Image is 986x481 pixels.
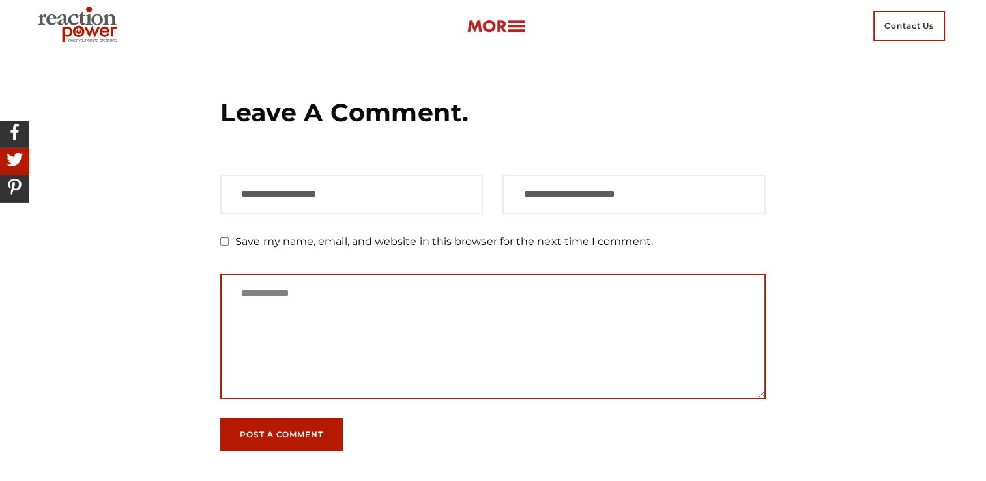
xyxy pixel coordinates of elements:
[240,431,323,439] span: Post a Comment
[3,148,26,171] img: Share On Twitter
[467,19,525,34] img: more-btn.png
[3,175,26,198] img: Share On Pinterest
[220,96,766,129] h3: Leave a Comment.
[33,3,127,50] img: Executive Branding | Personal Branding Agency
[3,121,26,143] img: Share On Facebook
[220,418,343,451] button: Post a Comment
[873,11,945,41] span: Contact Us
